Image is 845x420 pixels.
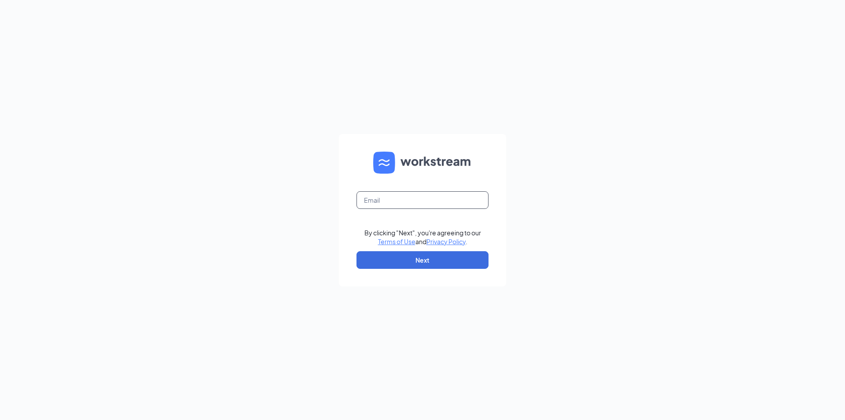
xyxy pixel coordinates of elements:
[378,238,415,245] a: Terms of Use
[356,191,489,209] input: Email
[364,228,481,246] div: By clicking "Next", you're agreeing to our and .
[356,251,489,269] button: Next
[426,238,466,245] a: Privacy Policy
[373,152,472,174] img: WS logo and Workstream text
